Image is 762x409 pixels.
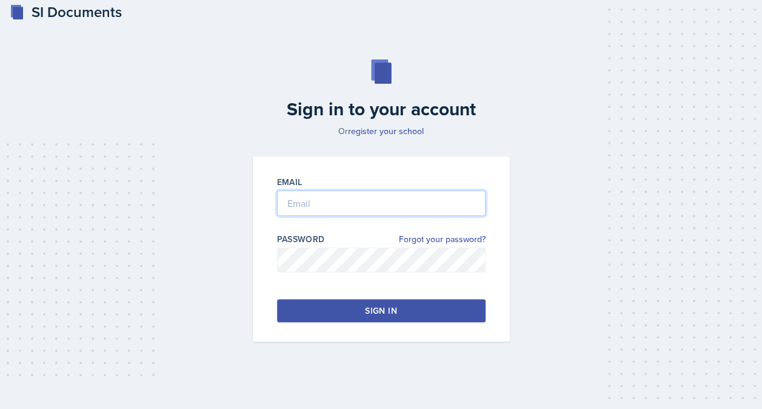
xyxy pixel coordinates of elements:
[399,233,486,246] a: Forgot your password?
[277,191,486,216] input: Email
[277,233,325,245] label: Password
[277,176,302,188] label: Email
[348,125,424,137] a: register your school
[277,299,486,322] button: Sign in
[365,305,396,317] div: Sign in
[246,98,517,120] h2: Sign in to your account
[246,125,517,137] p: Or
[10,1,122,23] a: SI Documents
